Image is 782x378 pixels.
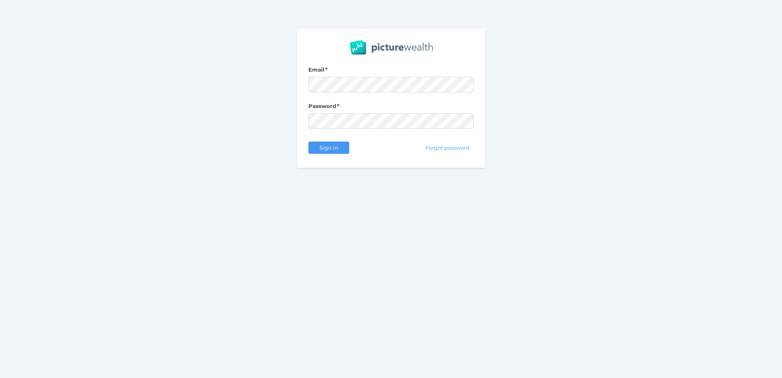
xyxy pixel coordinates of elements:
[316,144,342,151] span: Sign in
[308,103,474,113] label: Password
[308,66,474,77] label: Email
[350,40,433,55] img: PW
[422,142,474,154] button: Forgot password
[308,142,349,154] button: Sign in
[422,144,473,151] span: Forgot password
